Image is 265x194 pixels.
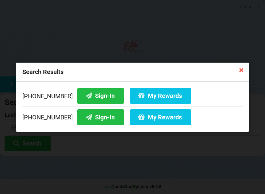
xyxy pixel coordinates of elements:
button: Sign-In [77,109,124,125]
div: Search Results [16,63,249,82]
button: My Rewards [130,109,191,125]
button: Sign-In [77,88,124,103]
div: [PHONE_NUMBER] [22,106,243,125]
button: My Rewards [130,88,191,103]
div: [PHONE_NUMBER] [22,88,243,106]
